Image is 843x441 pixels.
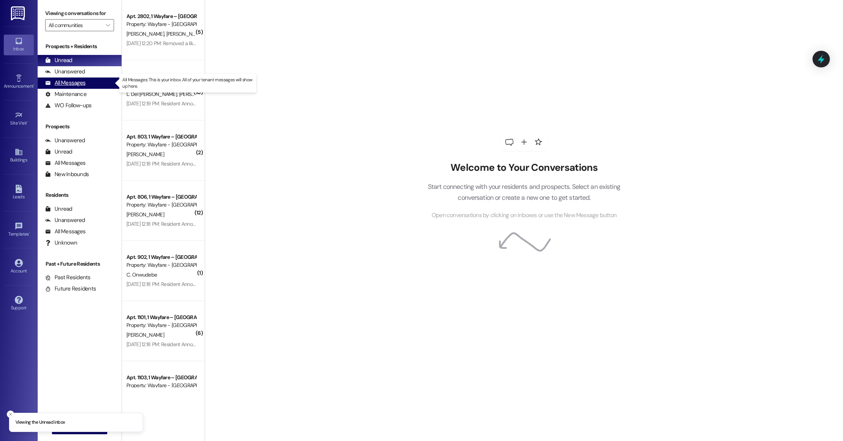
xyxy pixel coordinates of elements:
[126,141,196,149] div: Property: Wayfare - [GEOGRAPHIC_DATA]
[38,43,122,50] div: Prospects + Residents
[126,20,196,28] div: Property: Wayfare - [GEOGRAPHIC_DATA]
[122,77,253,90] p: All Messages: This is your inbox. All of your tenant messages will show up here.
[45,228,85,236] div: All Messages
[45,285,96,293] div: Future Residents
[126,201,196,209] div: Property: Wayfare - [GEOGRAPHIC_DATA]
[45,102,91,109] div: WO Follow-ups
[126,321,196,329] div: Property: Wayfare - [GEOGRAPHIC_DATA]
[126,30,166,37] span: [PERSON_NAME]
[45,205,72,213] div: Unread
[126,313,196,321] div: Apt. 1101, 1 Wayfare – [GEOGRAPHIC_DATA]
[126,332,164,338] span: [PERSON_NAME]
[38,260,122,268] div: Past + Future Residents
[106,22,110,28] i: 
[45,137,85,144] div: Unanswered
[4,109,34,129] a: Site Visit •
[4,35,34,55] a: Inbox
[4,257,34,277] a: Account
[126,193,196,201] div: Apt. 806, 1 Wayfare – [GEOGRAPHIC_DATA]
[11,6,26,20] img: ResiDesk Logo
[126,151,164,158] span: [PERSON_NAME]
[126,253,196,261] div: Apt. 902, 1 Wayfare – [GEOGRAPHIC_DATA]
[45,90,87,98] div: Maintenance
[126,12,196,20] div: Apt. 2802, 1 Wayfare – [GEOGRAPHIC_DATA]
[33,82,35,88] span: •
[126,261,196,269] div: Property: Wayfare - [GEOGRAPHIC_DATA]
[416,181,631,203] p: Start connecting with your residents and prospects. Select an existing conversation or create a n...
[45,239,77,247] div: Unknown
[45,274,91,281] div: Past Residents
[126,271,157,278] span: C. Onwudebe
[45,68,85,76] div: Unanswered
[29,230,30,236] span: •
[4,146,34,166] a: Buildings
[45,170,89,178] div: New Inbounds
[126,133,196,141] div: Apt. 803, 1 Wayfare – [GEOGRAPHIC_DATA]
[179,91,264,97] span: [PERSON_NAME] Del [PERSON_NAME]
[15,419,65,426] p: Viewing the Unread inbox
[45,56,72,64] div: Unread
[49,19,102,31] input: All communities
[126,73,196,81] div: Apt. 402, 1 Wayfare – [GEOGRAPHIC_DATA]
[416,162,631,174] h2: Welcome to Your Conversations
[126,374,196,382] div: Apt. 1103, 1 Wayfare – [GEOGRAPHIC_DATA]
[166,30,204,37] span: [PERSON_NAME]
[4,182,34,203] a: Leads
[432,211,616,220] span: Open conversations by clicking on inboxes or use the New Message button
[45,8,114,19] label: Viewing conversations for
[38,123,122,131] div: Prospects
[7,411,14,418] button: Close toast
[126,211,164,218] span: [PERSON_NAME]
[4,220,34,240] a: Templates •
[126,91,179,97] span: L. Del [PERSON_NAME]
[126,382,196,389] div: Property: Wayfare - [GEOGRAPHIC_DATA]
[45,79,85,87] div: All Messages
[38,191,122,199] div: Residents
[45,148,72,156] div: Unread
[4,293,34,314] a: Support
[45,159,85,167] div: All Messages
[27,119,28,125] span: •
[45,216,85,224] div: Unanswered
